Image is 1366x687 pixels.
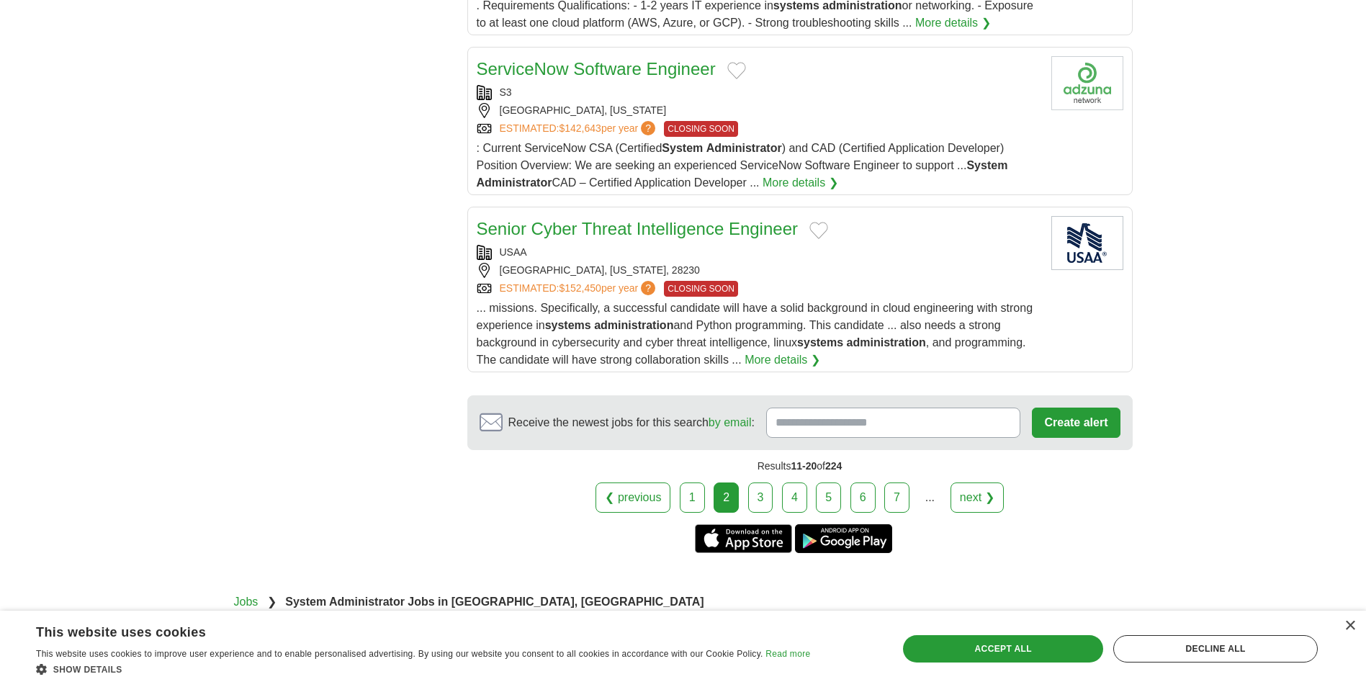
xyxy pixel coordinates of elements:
span: $152,450 [559,282,601,294]
span: ❯ [267,596,277,608]
div: Accept all [903,635,1103,663]
span: : Current ServiceNow CSA (Certified ) and CAD (Certified Application Developer) Position Overview... [477,142,1008,189]
a: ❮ previous [596,482,670,513]
strong: System Administrator Jobs in [GEOGRAPHIC_DATA], [GEOGRAPHIC_DATA] [285,596,704,608]
a: USAA [500,246,527,258]
span: ? [641,121,655,135]
button: Create alert [1032,408,1120,438]
div: This website uses cookies [36,619,774,641]
span: 224 [825,460,842,472]
strong: systems [797,336,843,349]
a: ESTIMATED:$142,643per year? [500,121,659,137]
div: ... [915,483,944,512]
div: [GEOGRAPHIC_DATA], [US_STATE], 28230 [477,263,1040,278]
span: This website uses cookies to improve user experience and to enable personalised advertising. By u... [36,649,763,659]
div: Decline all [1113,635,1318,663]
strong: Administrator [706,142,782,154]
a: 4 [782,482,807,513]
strong: System [966,159,1007,171]
button: Add to favorite jobs [809,222,828,239]
a: 5 [816,482,841,513]
div: Results of [467,450,1133,482]
a: More details ❯ [745,351,820,369]
a: 6 [850,482,876,513]
img: Company logo [1051,56,1123,110]
span: CLOSING SOON [664,121,738,137]
a: Jobs [234,596,259,608]
a: 3 [748,482,773,513]
a: 7 [884,482,909,513]
a: Get the Android app [795,524,892,553]
span: ... missions. Specifically, a successful candidate will have a solid background in cloud engineer... [477,302,1033,366]
a: 1 [680,482,705,513]
strong: System [662,142,703,154]
span: 11-20 [791,460,817,472]
div: Close [1344,621,1355,632]
a: ESTIMATED:$152,450per year? [500,281,659,297]
strong: administration [847,336,926,349]
a: More details ❯ [915,14,991,32]
a: More details ❯ [763,174,838,192]
div: Show details [36,662,810,676]
a: next ❯ [951,482,1004,513]
a: ServiceNow Software Engineer [477,59,716,78]
strong: systems [545,319,591,331]
strong: administration [594,319,673,331]
div: S3 [477,85,1040,100]
img: USAA logo [1051,216,1123,270]
span: Show details [53,665,122,675]
span: ? [641,281,655,295]
a: Senior Cyber Threat Intelligence Engineer [477,219,798,238]
button: Add to favorite jobs [727,62,746,79]
div: [GEOGRAPHIC_DATA], [US_STATE] [477,103,1040,118]
span: $142,643 [559,122,601,134]
strong: Administrator [477,176,552,189]
div: 2 [714,482,739,513]
a: Read more, opens a new window [765,649,810,659]
span: Receive the newest jobs for this search : [508,414,755,431]
a: by email [709,416,752,428]
span: CLOSING SOON [664,281,738,297]
a: Get the iPhone app [695,524,792,553]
